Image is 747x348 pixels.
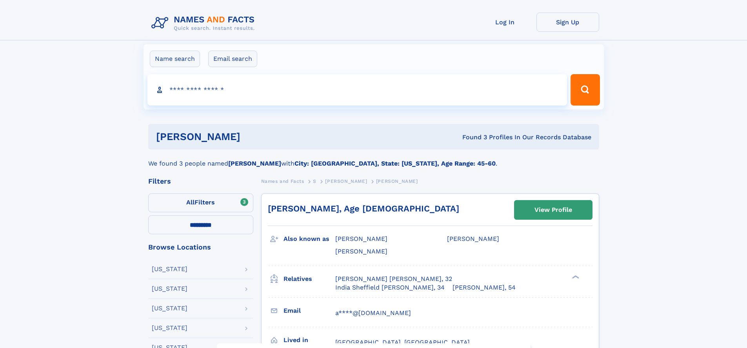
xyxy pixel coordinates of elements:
h3: Email [284,304,335,317]
h3: Relatives [284,272,335,286]
b: [PERSON_NAME] [228,160,281,167]
span: [PERSON_NAME] [376,179,418,184]
a: Names and Facts [261,176,304,186]
span: [GEOGRAPHIC_DATA], [GEOGRAPHIC_DATA] [335,339,470,346]
a: S [313,176,316,186]
div: [US_STATE] [152,286,187,292]
div: [US_STATE] [152,305,187,312]
div: ❯ [570,274,580,279]
a: Sign Up [536,13,599,32]
label: Filters [148,193,253,212]
h3: Also known as [284,232,335,246]
span: S [313,179,316,184]
input: search input [147,74,567,106]
label: Name search [150,51,200,67]
a: [PERSON_NAME], 54 [453,283,516,292]
div: [US_STATE] [152,325,187,331]
span: All [186,199,194,206]
span: [PERSON_NAME] [335,235,387,242]
b: City: [GEOGRAPHIC_DATA], State: [US_STATE], Age Range: 45-60 [294,160,496,167]
div: Browse Locations [148,244,253,251]
button: Search Button [571,74,600,106]
a: [PERSON_NAME], Age [DEMOGRAPHIC_DATA] [268,204,459,213]
div: Filters [148,178,253,185]
a: View Profile [514,200,592,219]
div: [US_STATE] [152,266,187,272]
a: [PERSON_NAME] [325,176,367,186]
div: We found 3 people named with . [148,149,599,168]
h1: [PERSON_NAME] [156,132,351,142]
a: Log In [474,13,536,32]
span: [PERSON_NAME] [447,235,499,242]
div: View Profile [534,201,572,219]
img: Logo Names and Facts [148,13,261,34]
span: [PERSON_NAME] [325,179,367,184]
a: [PERSON_NAME] [PERSON_NAME], 32 [335,275,452,283]
label: Email search [208,51,257,67]
div: Found 3 Profiles In Our Records Database [351,133,591,142]
a: India Sheffield [PERSON_NAME], 34 [335,283,445,292]
h3: Lived in [284,333,335,347]
span: [PERSON_NAME] [335,248,387,255]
